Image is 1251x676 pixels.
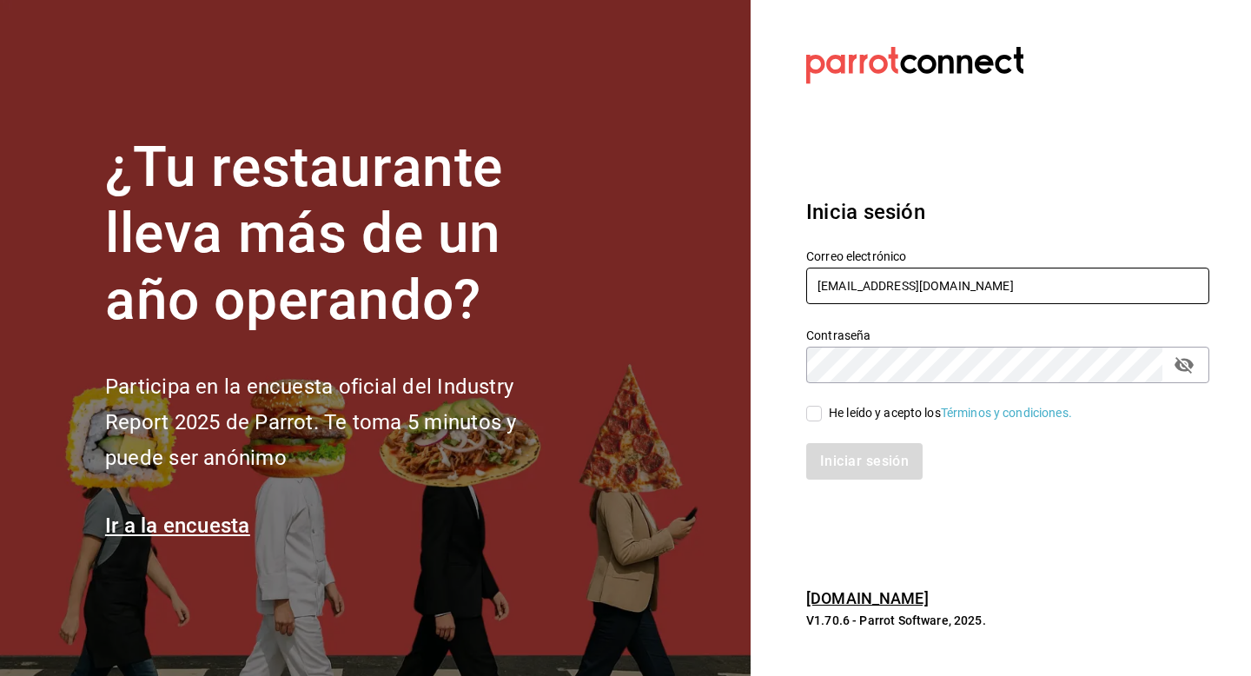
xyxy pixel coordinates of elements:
a: Términos y condiciones. [941,406,1072,420]
a: Ir a la encuesta [105,514,250,538]
label: Contraseña [806,328,1209,341]
h2: Participa en la encuesta oficial del Industry Report 2025 de Parrot. Te toma 5 minutos y puede se... [105,369,574,475]
button: passwordField [1169,350,1199,380]
h1: ¿Tu restaurante lleva más de un año operando? [105,135,574,335]
p: V1.70.6 - Parrot Software, 2025. [806,612,1209,629]
h3: Inicia sesión [806,196,1209,228]
input: Ingresa tu correo electrónico [806,268,1209,304]
div: He leído y acepto los [829,404,1072,422]
label: Correo electrónico [806,249,1209,262]
a: [DOMAIN_NAME] [806,589,929,607]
